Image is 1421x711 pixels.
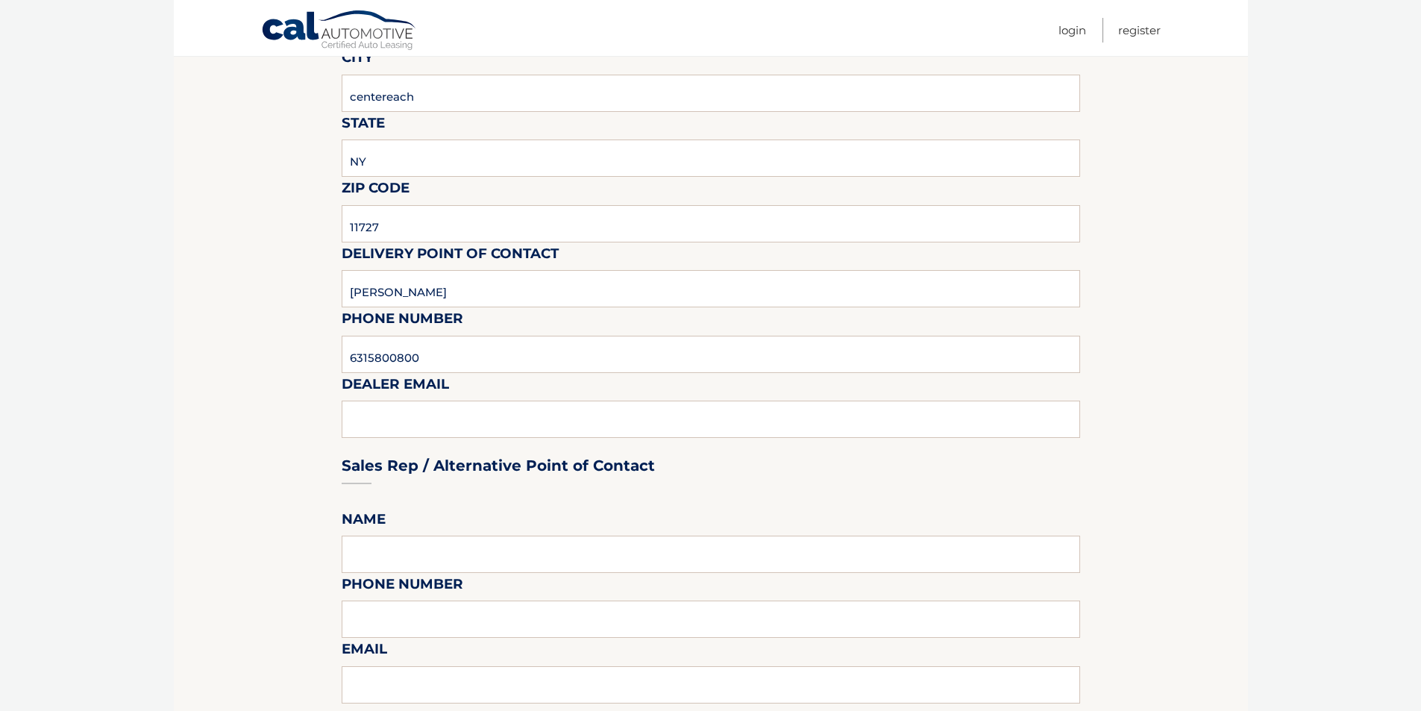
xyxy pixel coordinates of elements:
[342,638,387,665] label: Email
[342,508,386,536] label: Name
[342,46,373,74] label: City
[342,457,655,475] h3: Sales Rep / Alternative Point of Contact
[342,242,559,270] label: Delivery Point of Contact
[342,373,449,401] label: Dealer Email
[342,177,410,204] label: Zip Code
[342,112,385,140] label: State
[1118,18,1161,43] a: Register
[342,307,463,335] label: Phone Number
[261,10,418,53] a: Cal Automotive
[342,573,463,601] label: Phone Number
[1058,18,1086,43] a: Login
